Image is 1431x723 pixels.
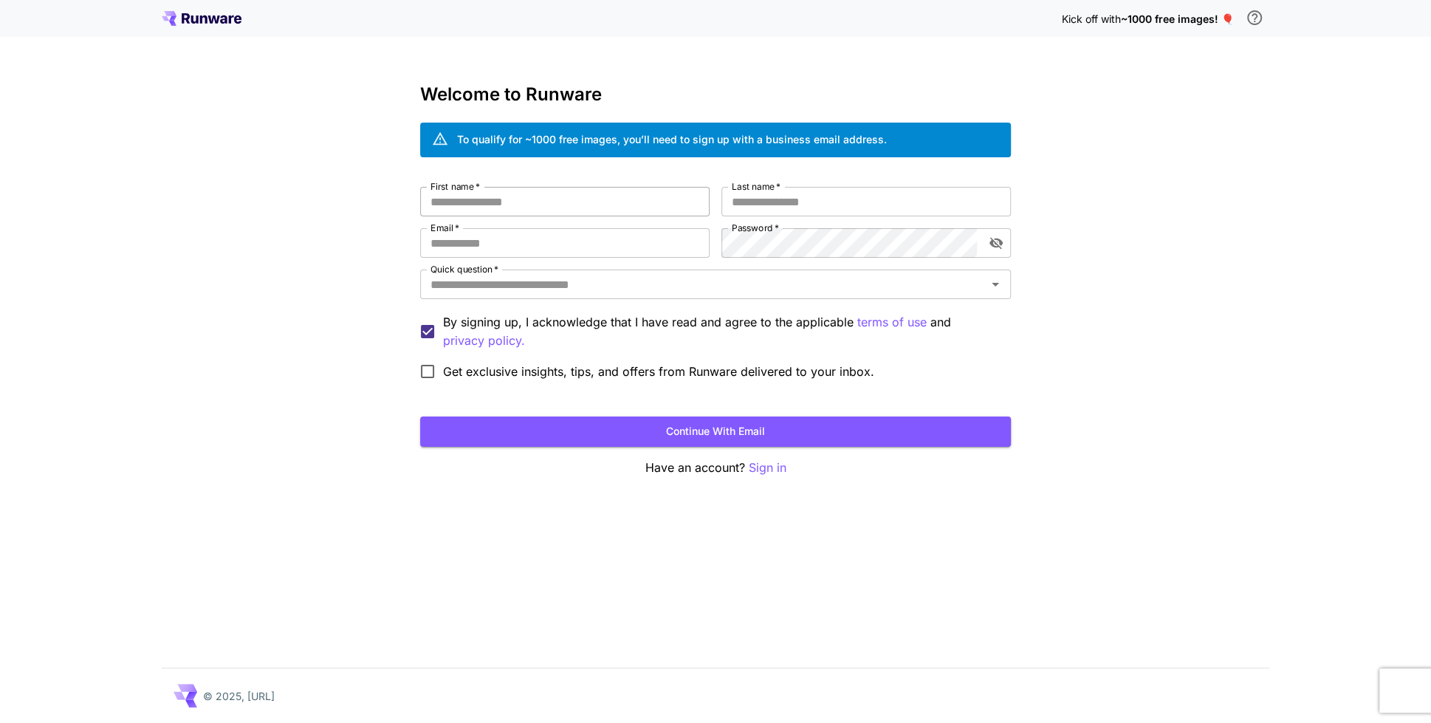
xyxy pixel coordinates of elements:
[732,222,779,234] label: Password
[749,459,786,477] button: Sign in
[203,688,275,704] p: © 2025, [URL]
[1121,13,1234,25] span: ~1000 free images! 🎈
[420,84,1011,105] h3: Welcome to Runware
[1062,13,1121,25] span: Kick off with
[857,313,927,332] p: terms of use
[443,332,525,350] p: privacy policy.
[443,313,999,350] p: By signing up, I acknowledge that I have read and agree to the applicable and
[1240,3,1269,32] button: In order to qualify for free credit, you need to sign up with a business email address and click ...
[430,263,498,275] label: Quick question
[420,459,1011,477] p: Have an account?
[443,332,525,350] button: By signing up, I acknowledge that I have read and agree to the applicable terms of use and
[857,313,927,332] button: By signing up, I acknowledge that I have read and agree to the applicable and privacy policy.
[430,180,480,193] label: First name
[983,230,1009,256] button: toggle password visibility
[443,363,874,380] span: Get exclusive insights, tips, and offers from Runware delivered to your inbox.
[457,131,887,147] div: To qualify for ~1000 free images, you’ll need to sign up with a business email address.
[985,274,1006,295] button: Open
[732,180,780,193] label: Last name
[430,222,459,234] label: Email
[420,417,1011,447] button: Continue with email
